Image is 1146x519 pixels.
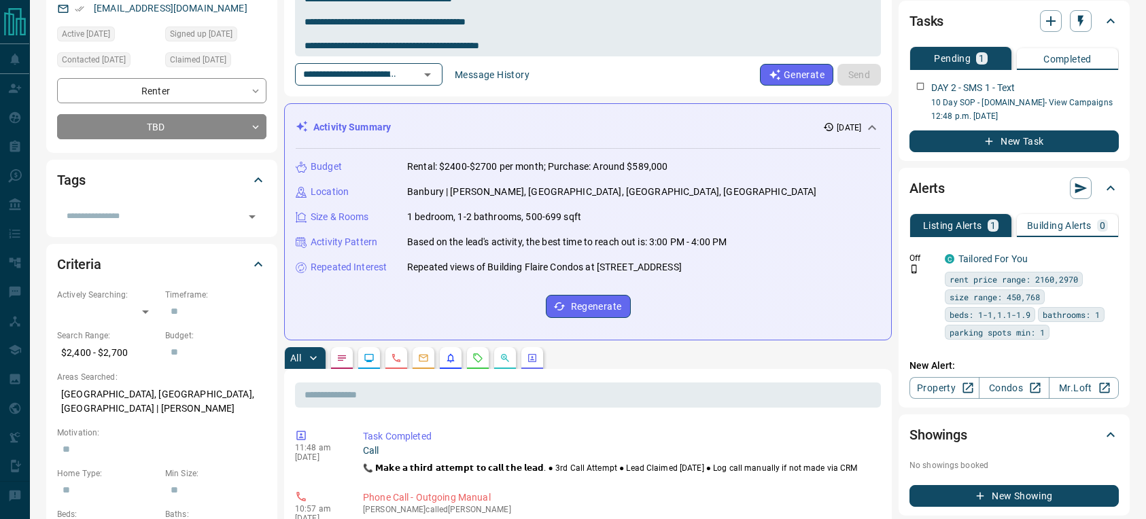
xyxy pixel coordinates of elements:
span: Signed up [DATE] [170,27,232,41]
p: Based on the lead's activity, the best time to reach out is: 3:00 PM - 4:00 PM [407,235,727,249]
a: Tailored For You [958,253,1028,264]
h2: Tasks [909,10,943,32]
svg: Calls [391,353,402,363]
p: [DATE] [837,122,861,134]
h2: Criteria [57,253,101,275]
svg: Push Notification Only [909,264,919,274]
span: Claimed [DATE] [170,53,226,67]
p: Min Size: [165,467,266,480]
p: Timeframe: [165,289,266,301]
a: [EMAIL_ADDRESS][DOMAIN_NAME] [94,3,247,14]
span: Active [DATE] [62,27,110,41]
span: beds: 1-1,1.1-1.9 [950,308,1030,321]
p: All [290,353,301,363]
svg: Opportunities [500,353,510,363]
div: Criteria [57,248,266,281]
p: Completed [1043,54,1092,64]
p: [DATE] [295,452,343,462]
svg: Notes [336,353,347,363]
div: Fri Oct 10 2025 [57,26,158,46]
span: rent price range: 2160,2970 [950,272,1078,286]
div: Activity Summary[DATE] [296,115,880,140]
p: Repeated views of Building Flaire Condos at [STREET_ADDRESS] [407,260,682,274]
p: Budget [311,160,342,174]
p: Motivation: [57,427,266,439]
a: Property [909,377,979,399]
a: Condos [979,377,1049,399]
div: Fri Oct 10 2025 [165,52,266,71]
span: Contacted [DATE] [62,53,126,67]
p: Pending [934,54,971,63]
div: Tags [57,164,266,196]
p: Areas Searched: [57,371,266,383]
p: 1 bedroom, 1-2 bathrooms, 500-699 sqft [407,210,581,224]
p: Actively Searching: [57,289,158,301]
div: Tasks [909,5,1119,37]
a: 10 Day SOP - [DOMAIN_NAME]- View Campaigns [931,98,1113,107]
p: Task Completed [363,429,875,444]
p: 12:48 p.m. [DATE] [931,110,1119,122]
svg: Agent Actions [527,353,538,363]
svg: Requests [472,353,483,363]
svg: Emails [418,353,429,363]
div: Showings [909,418,1119,451]
p: 0 [1100,221,1105,230]
p: Home Type: [57,467,158,480]
p: Banbury | [PERSON_NAME], [GEOGRAPHIC_DATA], [GEOGRAPHIC_DATA], [GEOGRAPHIC_DATA] [407,185,817,199]
button: Open [243,207,262,226]
p: Activity Summary [313,120,391,135]
p: Call [363,444,875,458]
p: 1 [979,54,984,63]
div: Alerts [909,172,1119,204]
p: No showings booked [909,459,1119,471]
p: Off [909,252,937,264]
p: [PERSON_NAME] called [PERSON_NAME] [363,505,875,514]
h2: Showings [909,424,967,446]
button: New Task [909,130,1119,152]
div: Fri Oct 10 2025 [165,26,266,46]
p: Building Alerts [1027,221,1092,230]
svg: Lead Browsing Activity [364,353,375,363]
p: 10:57 am [295,504,343,514]
p: 11:48 am [295,443,343,452]
div: Tue Oct 14 2025 [57,52,158,71]
div: Renter [57,78,266,103]
div: condos.ca [945,254,954,264]
p: [GEOGRAPHIC_DATA], [GEOGRAPHIC_DATA], [GEOGRAPHIC_DATA] | [PERSON_NAME] [57,383,266,420]
p: 📞 𝗠𝗮𝗸𝗲 𝗮 𝘁𝗵𝗶𝗿𝗱 𝗮𝘁𝘁𝗲𝗺𝗽𝘁 𝘁𝗼 𝗰𝗮𝗹𝗹 𝘁𝗵𝗲 𝗹𝗲𝗮𝗱. ● 3rd Call Attempt ● Lead Claimed [DATE] ● Log call manu... [363,462,875,474]
p: Budget: [165,329,266,342]
p: 1 [990,221,996,230]
span: bathrooms: 1 [1043,308,1100,321]
p: DAY 2 - SMS 1 - Text [931,81,1015,95]
svg: Listing Alerts [445,353,456,363]
p: New Alert: [909,359,1119,373]
a: Mr.Loft [1049,377,1119,399]
button: Regenerate [546,295,631,318]
p: Rental: $2400-$2700 per month; Purchase: Around $589,000 [407,160,667,174]
button: Open [418,65,437,84]
div: TBD [57,114,266,139]
p: Search Range: [57,329,158,342]
span: parking spots min: 1 [950,325,1045,339]
p: $2,400 - $2,700 [57,342,158,364]
span: size range: 450,768 [950,290,1040,304]
p: Phone Call - Outgoing Manual [363,490,875,505]
button: Message History [447,64,538,86]
button: New Showing [909,485,1119,507]
p: Activity Pattern [311,235,377,249]
button: Generate [760,64,833,86]
p: Listing Alerts [923,221,982,230]
svg: Email Verified [75,4,84,14]
p: Location [311,185,349,199]
p: Size & Rooms [311,210,369,224]
h2: Alerts [909,177,945,199]
h2: Tags [57,169,85,191]
p: Repeated Interest [311,260,387,274]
